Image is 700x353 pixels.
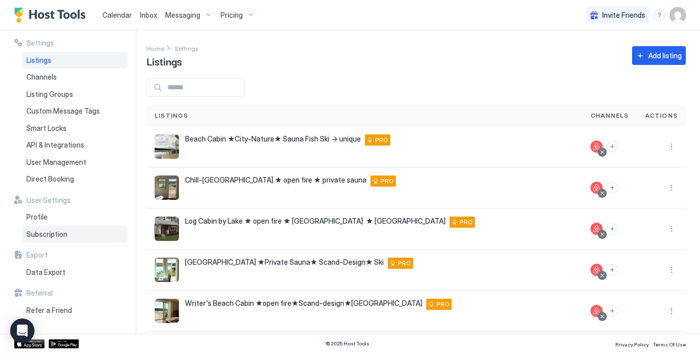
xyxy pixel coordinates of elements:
[666,182,678,194] div: menu
[666,305,678,317] button: More options
[26,174,74,184] span: Direct Booking
[666,264,678,276] div: menu
[666,305,678,317] div: menu
[666,140,678,153] button: More options
[653,341,686,347] span: Terms Of Use
[146,43,164,53] a: Home
[607,141,618,152] button: Connect channels
[381,176,394,186] span: PRO
[146,53,182,68] span: Listings
[591,111,629,120] span: Channels
[26,73,57,82] span: Channels
[22,302,128,319] a: Refer a Friend
[26,268,65,277] span: Data Export
[26,196,70,205] span: User Settings
[26,56,51,65] span: Listings
[22,170,128,188] a: Direct Booking
[174,45,199,52] span: Settings
[26,158,86,167] span: User Management
[645,111,678,120] span: Actions
[146,43,164,53] div: Breadcrumb
[22,208,128,226] a: Profile
[185,175,366,185] span: Chill-[GEOGRAPHIC_DATA] ★ open fire ★ private sauna
[155,175,179,200] div: listing image
[436,300,450,309] span: PRO
[185,217,446,226] span: Log Cabin by Lake ★ open fire ★ [GEOGRAPHIC_DATA] ★ [GEOGRAPHIC_DATA]
[607,305,618,316] button: Connect channels
[140,11,157,19] span: Inbox
[607,182,618,193] button: Connect channels
[185,299,422,308] span: Writer's Beach Cabin ★open fire★Scand-design★[GEOGRAPHIC_DATA]
[22,264,128,281] a: Data Export
[26,107,100,116] span: Custom Message Tags
[26,90,73,99] span: Listing Groups
[10,319,34,343] div: Open Intercom Messenger
[460,218,473,227] span: PRO
[666,223,678,235] button: More options
[22,102,128,120] a: Custom Message Tags
[140,10,157,20] a: Inbox
[49,339,79,348] a: Google Play Store
[163,79,244,96] input: Input Field
[375,135,388,145] span: PRO
[102,10,132,20] a: Calendar
[26,124,66,133] span: Smart Locks
[22,52,128,69] a: Listings
[602,11,645,20] span: Invite Friends
[26,230,67,239] span: Subscription
[146,45,164,52] span: Home
[666,140,678,153] div: menu
[648,50,682,61] div: Add listing
[22,226,128,243] a: Subscription
[155,111,189,120] span: Listings
[325,340,370,347] span: © 2025 Host Tools
[22,120,128,137] a: Smart Locks
[26,140,84,150] span: API & Integrations
[607,264,618,275] button: Connect channels
[102,11,132,19] span: Calendar
[174,43,199,53] a: Settings
[26,306,72,315] span: Refer a Friend
[185,258,384,267] span: [GEOGRAPHIC_DATA] ★Private Sauna★ Scand-Design★ Ski
[615,341,649,347] span: Privacy Policy
[185,134,361,144] span: Beach Cabin ★City-Nature★ Sauna Fish Ski -> unique
[22,86,128,103] a: Listing Groups
[666,264,678,276] button: More options
[165,11,200,20] span: Messaging
[155,134,179,159] div: listing image
[607,223,618,234] button: Connect channels
[653,9,666,21] div: menu
[26,39,54,48] span: Settings
[22,136,128,154] a: API & Integrations
[26,289,53,298] span: Referral
[666,223,678,235] div: menu
[22,154,128,171] a: User Management
[22,68,128,86] a: Channels
[155,258,179,282] div: listing image
[14,8,90,23] a: Host Tools Logo
[615,338,649,349] a: Privacy Policy
[14,339,45,348] a: App Store
[632,46,686,65] button: Add listing
[26,213,48,222] span: Profile
[666,182,678,194] button: More options
[155,299,179,323] div: listing image
[155,217,179,241] div: listing image
[220,11,243,20] span: Pricing
[670,7,686,23] div: User profile
[398,259,411,268] span: PRO
[174,43,199,53] div: Breadcrumb
[26,251,48,260] span: Export
[653,338,686,349] a: Terms Of Use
